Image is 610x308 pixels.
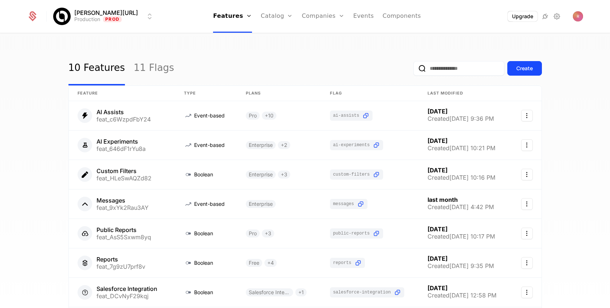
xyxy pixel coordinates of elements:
[321,86,418,101] th: Flag
[521,228,533,239] button: Select action
[552,12,561,21] a: Settings
[53,8,71,25] img: Billy.ai
[521,110,533,121] button: Select action
[237,86,322,101] th: Plans
[74,16,100,23] div: Production
[134,51,174,85] a: 11 Flags
[175,86,237,101] th: Type
[521,287,533,298] button: Select action
[573,11,583,21] button: Open user button
[419,86,511,101] th: Last Modified
[68,51,125,85] a: 10 Features
[573,11,583,21] img: Ryan
[103,16,122,22] span: Prod
[55,8,154,24] button: Select environment
[541,12,550,21] a: Integrations
[521,139,533,151] button: Select action
[69,86,175,101] th: Feature
[521,169,533,180] button: Select action
[521,257,533,269] button: Select action
[521,198,533,210] button: Select action
[508,11,538,21] button: Upgrade
[74,10,138,16] span: [PERSON_NAME][URL]
[507,61,542,76] button: Create
[516,65,533,72] div: Create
